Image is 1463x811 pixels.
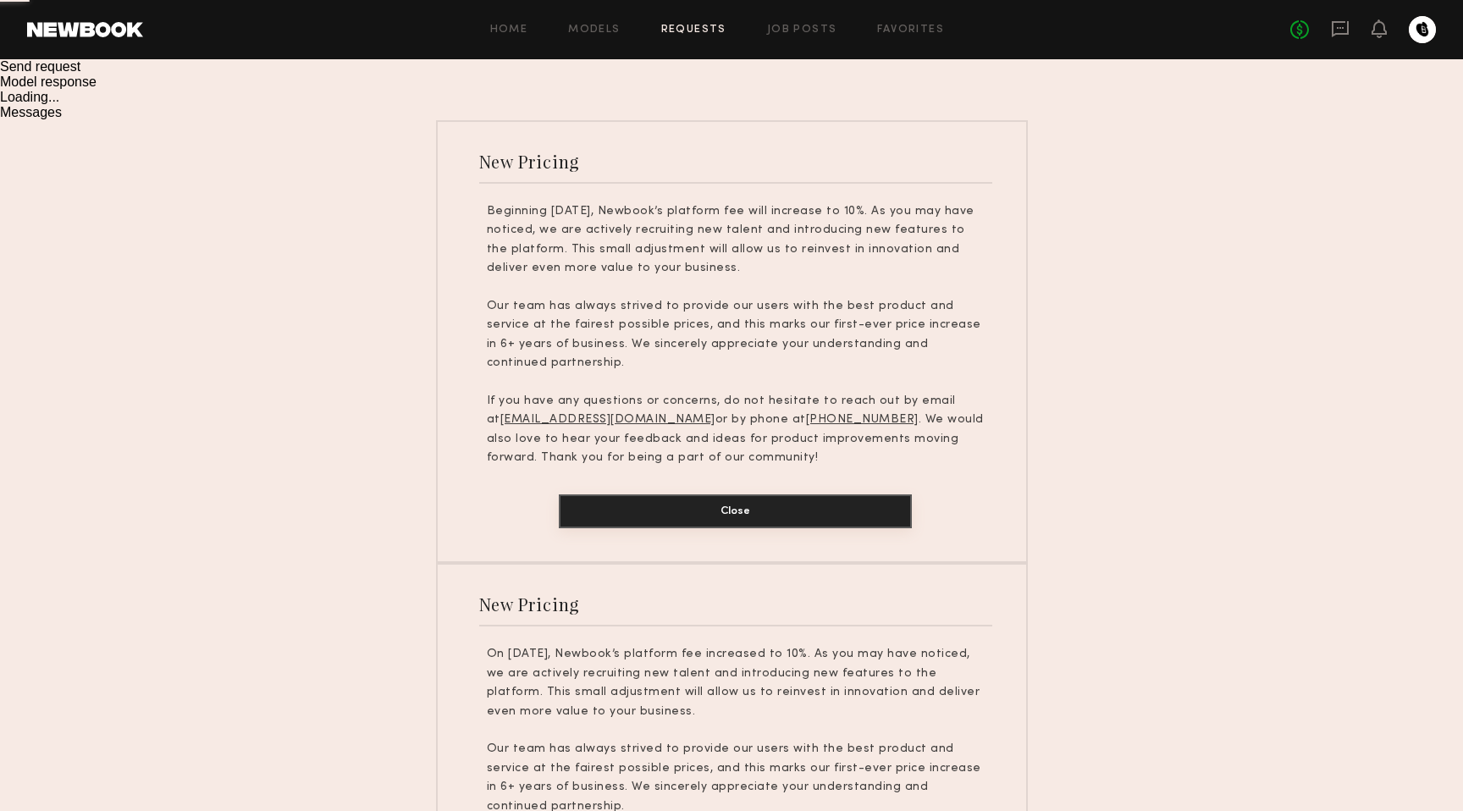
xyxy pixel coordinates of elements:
[661,25,726,36] a: Requests
[568,25,620,36] a: Models
[500,414,715,425] u: [EMAIL_ADDRESS][DOMAIN_NAME]
[487,392,985,468] p: If you have any questions or concerns, do not hesitate to reach out by email at or by phone at . ...
[1409,16,1436,43] a: S
[490,25,528,36] a: Home
[559,494,912,528] button: Close
[479,150,580,173] div: New Pricing
[877,25,944,36] a: Favorites
[487,202,985,279] p: Beginning [DATE], Newbook’s platform fee will increase to 10%. As you may have noticed, we are ac...
[479,593,580,615] div: New Pricing
[767,25,837,36] a: Job Posts
[806,414,919,425] u: [PHONE_NUMBER]
[487,645,985,721] p: On [DATE], Newbook’s platform fee increased to 10%. As you may have noticed, we are actively recr...
[487,297,985,373] p: Our team has always strived to provide our users with the best product and service at the fairest...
